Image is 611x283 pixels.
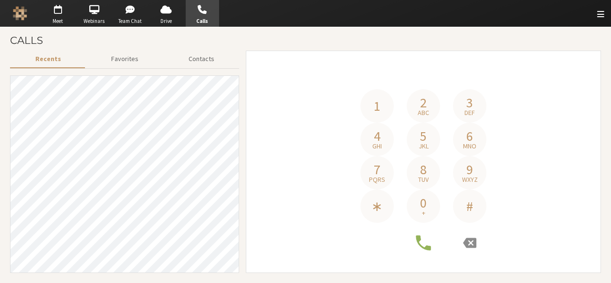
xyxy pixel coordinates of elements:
[360,89,394,123] button: 1
[407,123,440,156] button: 5jkl
[407,89,440,123] button: 2abc
[360,189,394,223] button: ∗
[422,210,425,216] span: +
[86,51,163,67] button: Favorites
[114,17,147,25] span: Team Chat
[407,156,440,189] button: 8tuv
[13,6,27,21] img: Iotum
[372,143,382,149] span: ghi
[420,163,427,176] span: 8
[466,129,473,143] span: 6
[371,199,382,213] span: ∗
[453,89,486,123] button: 3def
[369,176,385,183] span: pqrs
[453,123,486,156] button: 6mno
[418,176,429,183] span: tuv
[163,51,239,67] button: Contacts
[418,109,429,116] span: abc
[374,129,380,143] span: 4
[420,96,427,109] span: 2
[420,196,427,210] span: 0
[360,156,394,189] button: 7pqrs
[360,123,394,156] button: 4ghi
[466,96,473,109] span: 3
[374,163,380,176] span: 7
[466,199,473,213] span: #
[10,51,86,67] button: Recents
[149,17,183,25] span: Drive
[466,163,473,176] span: 9
[77,17,111,25] span: Webinars
[10,35,601,46] h3: Calls
[420,129,427,143] span: 5
[453,189,486,223] button: #
[374,99,380,113] span: 1
[453,156,486,189] button: 9wxyz
[464,109,475,116] span: def
[463,143,476,149] span: mno
[462,176,478,183] span: wxyz
[419,143,429,149] span: jkl
[357,61,490,89] h4: Phone number
[41,17,74,25] span: Meet
[186,17,219,25] span: Calls
[407,189,440,223] button: 0+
